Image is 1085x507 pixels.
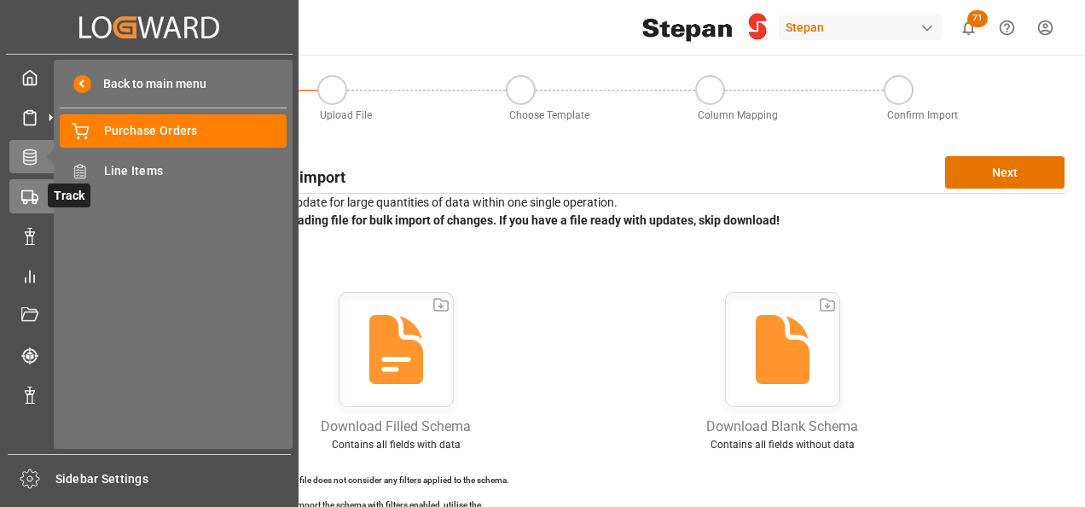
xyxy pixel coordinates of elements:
[945,156,1065,189] button: Next
[509,109,589,121] span: Choose Template
[887,109,958,121] span: Confirm Import
[949,9,988,47] button: show 71 new notifications
[779,11,949,44] button: Stepan
[321,417,471,437] p: Download Filled Schema
[706,417,858,437] p: Download Blank Schema
[967,10,988,27] span: 71
[9,338,289,371] a: Tracking
[104,122,287,140] span: Purchase Orders
[711,437,855,452] p: Contains all fields without data
[77,194,1065,230] p: Bulk import is single operation for a fast update for large quantities of data within one single ...
[55,470,292,488] span: Sidebar Settings
[60,114,287,148] a: Purchase Orders
[779,15,943,40] div: Stepan
[48,184,90,207] span: Track
[9,259,289,292] a: My Reports
[9,61,289,94] a: My Cockpit
[283,474,509,487] p: The file does not consider any filters applied to the schema.
[9,219,289,253] a: Data Management
[60,154,287,187] a: Line Items
[698,109,778,121] span: Column Mapping
[642,13,767,43] img: Stepan_Company_logo.svg.png_1713531530.png
[332,437,461,452] p: Contains all fields with data
[988,9,1026,47] button: Help Center
[9,378,289,411] a: Notifications
[104,162,287,180] span: Line Items
[320,109,372,121] span: Upload File
[91,75,206,93] span: Back to main menu
[77,213,780,227] strong: Note: Edit the dataset offline before uploading file for bulk import of changes. If you have a fi...
[9,299,289,332] a: Document Management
